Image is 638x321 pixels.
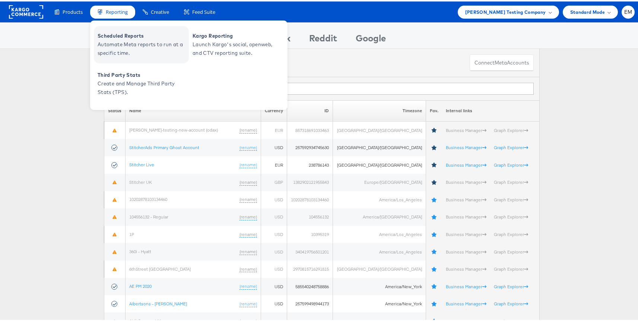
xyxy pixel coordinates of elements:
a: Business Manager [446,213,486,218]
a: Scheduled Reports Automate Meta reports to run at a specific time. [94,25,189,62]
a: (rename) [239,195,257,201]
td: 257599498944173 [287,294,333,311]
td: USD [261,259,287,277]
td: 2970815716291815 [287,259,333,277]
td: Europe/[GEOGRAPHIC_DATA] [333,172,426,190]
td: USD [261,294,287,311]
a: (rename) [239,178,257,184]
td: [GEOGRAPHIC_DATA]/[GEOGRAPHIC_DATA] [333,259,426,277]
a: (rename) [239,143,257,150]
span: Creative [151,7,169,14]
div: Reddit [309,30,337,47]
td: America/Los_Angeles [333,190,426,207]
a: Third Party Stats Create and Manage Third Party Stats (TPS). [94,64,189,101]
td: 10202878103134460 [287,190,333,207]
td: 857318691033463 [287,120,333,138]
a: Graph Explorer [494,195,528,201]
th: Status [104,99,126,120]
div: Google [356,30,386,47]
td: USD [261,224,287,242]
th: Timezone [333,99,426,120]
a: Business Manager [446,195,486,201]
a: Business Manager [446,178,486,183]
th: Name [126,99,261,120]
span: Create and Manage Third Party Stats (TPS). [98,78,187,95]
span: Feed Suite [192,7,215,14]
span: Launch Kargo's social, openweb, and CTV reporting suite. [193,39,282,56]
a: 10202878103134460 [129,195,167,201]
a: (rename) [239,247,257,254]
a: Stitcher UK [129,178,152,183]
a: (rename) [239,160,257,167]
span: Automate Meta reports to run at a specific time. [98,39,187,56]
span: EM [624,8,632,13]
td: USD [261,190,287,207]
td: America/Los_Angeles [333,224,426,242]
td: EUR [261,155,287,172]
a: Graph Explorer [494,126,528,132]
a: 104556132 - Regular [129,213,168,218]
a: Business Manager [446,126,486,132]
a: 360i - Hyatt [129,247,151,253]
td: GBP [261,172,287,190]
a: (rename) [239,230,257,236]
td: 104556132 [287,207,333,224]
a: (rename) [239,126,257,132]
a: Graph Explorer [494,248,528,253]
a: Graph Explorer [494,265,528,270]
a: (rename) [239,282,257,288]
a: 6thStreet [GEOGRAPHIC_DATA] [129,265,191,270]
td: 257592934745630 [287,138,333,155]
td: [GEOGRAPHIC_DATA]/[GEOGRAPHIC_DATA] [333,120,426,138]
td: 10395319 [287,224,333,242]
a: Graph Explorer [494,143,528,149]
a: Graph Explorer [494,230,528,236]
td: America/New_York [333,276,426,294]
a: Graph Explorer [494,178,528,183]
a: Business Manager [446,248,486,253]
td: America/Los_Angeles [333,242,426,259]
span: Standard Mode [570,7,605,15]
a: Business Manager [446,265,486,270]
td: [GEOGRAPHIC_DATA]/[GEOGRAPHIC_DATA] [333,138,426,155]
a: Business Manager [446,282,486,288]
span: Products [63,7,83,14]
th: ID [287,99,333,120]
td: EUR [261,120,287,138]
a: Graph Explorer [494,299,528,305]
a: Graph Explorer [494,161,528,166]
td: 238786143 [287,155,333,172]
span: Third Party Stats [98,69,187,78]
td: USD [261,207,287,224]
input: Filter [159,81,534,93]
a: StitcherAds Primary Ghost Account [129,143,199,149]
td: [GEOGRAPHIC_DATA]/[GEOGRAPHIC_DATA] [333,155,426,172]
a: AE PM 2020 [129,282,152,287]
td: 585540248758886 [287,276,333,294]
a: (rename) [239,299,257,306]
td: 340419756501201 [287,242,333,259]
td: USD [261,276,287,294]
a: (rename) [239,213,257,219]
a: Business Manager [446,299,486,305]
a: (rename) [239,265,257,271]
a: Graph Explorer [494,213,528,218]
a: Business Manager [446,230,486,236]
a: Graph Explorer [494,282,528,288]
a: Stitcher Live [129,160,154,166]
span: Scheduled Reports [98,30,187,39]
a: 1P [129,230,134,236]
button: ConnectmetaAccounts [470,53,534,70]
td: America/New_York [333,294,426,311]
a: [PERSON_NAME]-testing-new-account (odax) [129,126,218,131]
td: USD [261,138,287,155]
a: Albertsons - [PERSON_NAME] [129,299,187,305]
a: Business Manager [446,161,486,166]
span: Kargo Reporting [193,30,282,39]
span: meta [495,58,507,65]
td: USD [261,242,287,259]
th: Currency [261,99,287,120]
a: Kargo Reporting Launch Kargo's social, openweb, and CTV reporting suite. [189,25,284,62]
td: America/[GEOGRAPHIC_DATA] [333,207,426,224]
span: Reporting [106,7,128,14]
